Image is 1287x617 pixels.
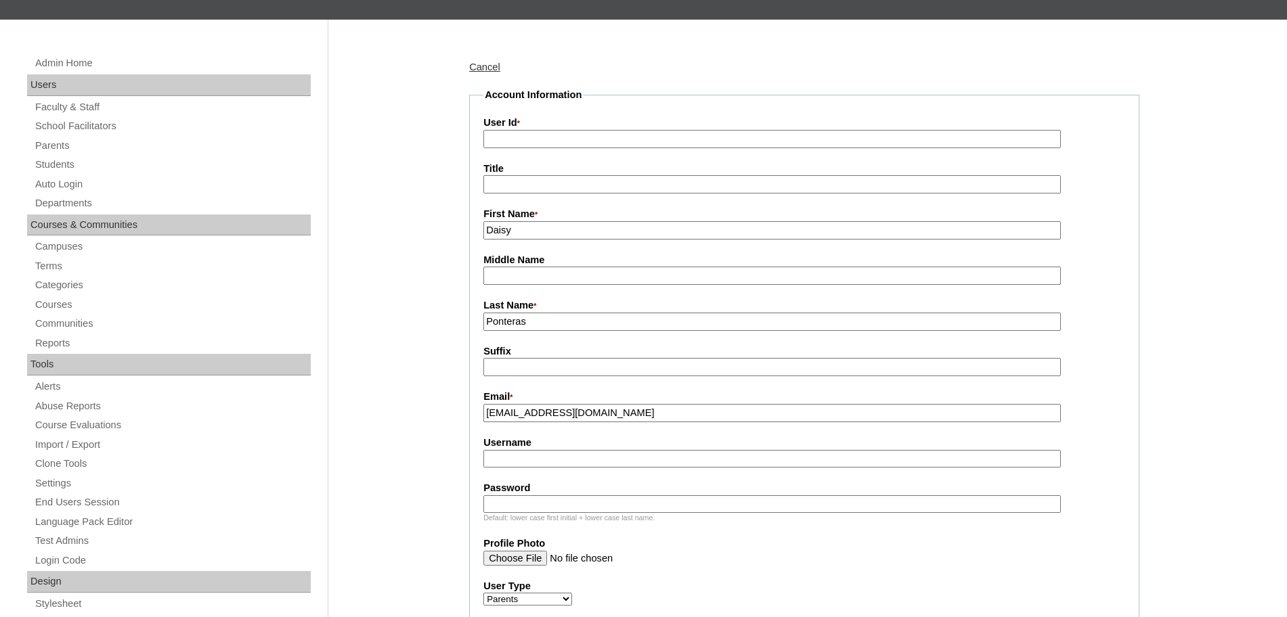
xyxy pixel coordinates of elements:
legend: Account Information [483,88,583,102]
a: School Facilitators [34,118,311,135]
div: Users [27,74,311,96]
a: Categories [34,277,311,294]
label: User Type [483,579,1125,593]
a: Auto Login [34,176,311,193]
label: Email [483,390,1125,405]
a: Course Evaluations [34,417,311,434]
a: Faculty & Staff [34,99,311,116]
a: Communities [34,315,311,332]
div: Design [27,571,311,593]
a: Language Pack Editor [34,513,311,530]
div: Courses & Communities [27,214,311,236]
a: Clone Tools [34,455,311,472]
label: Title [483,162,1125,176]
a: Alerts [34,378,311,395]
a: Cancel [469,62,500,72]
a: Settings [34,475,311,492]
a: Import / Export [34,436,311,453]
a: Reports [34,335,311,352]
label: Suffix [483,344,1125,359]
a: Stylesheet [34,595,311,612]
label: User Id [483,116,1125,131]
a: Campuses [34,238,311,255]
label: Password [483,481,1125,495]
label: Middle Name [483,253,1125,267]
a: Login Code [34,552,311,569]
label: First Name [483,207,1125,222]
label: Username [483,436,1125,450]
a: Courses [34,296,311,313]
label: Last Name [483,298,1125,313]
a: Students [34,156,311,173]
a: Terms [34,258,311,275]
a: Abuse Reports [34,398,311,415]
a: Test Admins [34,532,311,549]
a: Parents [34,137,311,154]
a: End Users Session [34,494,311,511]
div: Default: lower case first initial + lower case last name. [483,513,1125,523]
div: Tools [27,354,311,375]
a: Departments [34,195,311,212]
label: Profile Photo [483,536,1125,551]
a: Admin Home [34,55,311,72]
